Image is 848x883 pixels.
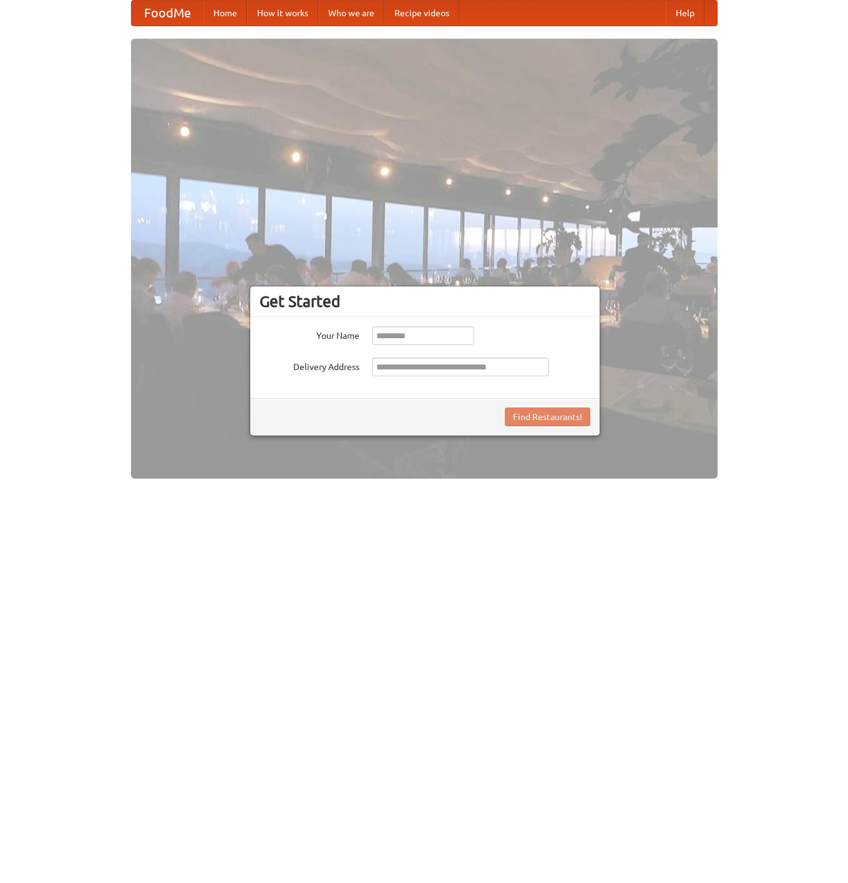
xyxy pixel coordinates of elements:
[260,326,359,342] label: Your Name
[260,292,590,311] h3: Get Started
[505,407,590,426] button: Find Restaurants!
[247,1,318,26] a: How it works
[203,1,247,26] a: Home
[666,1,704,26] a: Help
[132,1,203,26] a: FoodMe
[318,1,384,26] a: Who we are
[260,358,359,373] label: Delivery Address
[384,1,459,26] a: Recipe videos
